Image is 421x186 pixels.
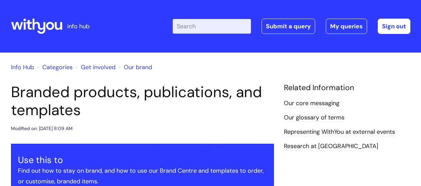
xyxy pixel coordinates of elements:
[11,124,73,133] div: Modified on: [DATE] 8:09 AM
[11,83,274,119] h1: Branded products, publications, and templates
[42,63,73,71] a: Categories
[284,83,410,93] h4: Related Information
[284,113,344,122] a: Our glossary of terms
[11,63,34,71] a: Info Hub
[284,99,339,108] a: Our core messaging
[173,19,410,34] div: | -
[18,155,267,165] h3: Use this to
[262,19,315,34] a: Submit a query
[36,62,73,73] li: Solution home
[124,63,152,71] a: Our brand
[117,62,152,73] li: Our brand
[284,142,378,151] a: Research at [GEOGRAPHIC_DATA]
[74,62,115,73] li: Get involved
[81,63,115,71] a: Get involved
[284,128,395,136] a: Representing WithYou at external events
[67,21,90,32] p: info hub
[173,19,251,34] input: Search
[378,19,410,34] a: Sign out
[326,19,367,34] a: My queries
